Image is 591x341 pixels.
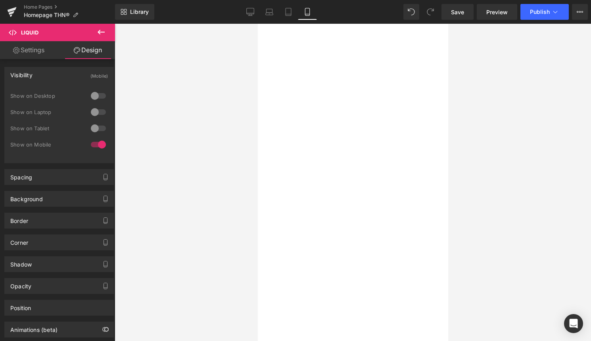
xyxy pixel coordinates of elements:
[279,4,298,20] a: Tablet
[10,300,31,311] div: Position
[10,191,43,202] div: Background
[298,4,317,20] a: Mobile
[115,4,154,20] a: New Library
[10,126,82,131] div: Show on Tablet
[486,8,508,16] span: Preview
[422,4,438,20] button: Redo
[10,170,32,181] div: Spacing
[130,8,149,15] span: Library
[21,29,38,36] span: Liquid
[10,93,82,99] div: Show on Desktop
[241,4,260,20] a: Desktop
[260,4,279,20] a: Laptop
[90,67,108,80] div: (Mobile)
[477,4,517,20] a: Preview
[10,257,32,268] div: Shadow
[10,235,28,246] div: Corner
[10,278,31,290] div: Opacity
[10,322,58,333] div: Animations (beta)
[564,314,583,333] div: Open Intercom Messenger
[10,213,28,224] div: Border
[403,4,419,20] button: Undo
[24,4,115,10] a: Home Pages
[451,8,464,16] span: Save
[572,4,588,20] button: More
[10,109,82,115] div: Show on Laptop
[10,67,33,78] div: Visibility
[10,142,82,147] div: Show on Mobile
[59,41,117,59] a: Design
[520,4,569,20] button: Publish
[530,9,550,15] span: Publish
[24,12,69,18] span: Homepage THN®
